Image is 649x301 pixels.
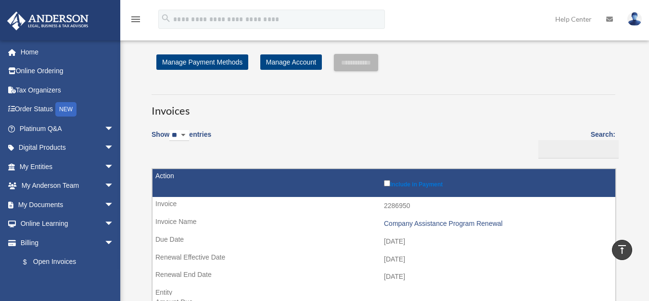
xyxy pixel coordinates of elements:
div: NEW [55,102,76,117]
label: Show entries [152,129,211,151]
a: Order StatusNEW [7,100,128,119]
a: Online Learningarrow_drop_down [7,214,128,234]
a: menu [130,17,141,25]
i: vertical_align_top [616,244,628,255]
a: Home [7,42,128,62]
a: My Documentsarrow_drop_down [7,195,128,214]
a: Tax Organizers [7,80,128,100]
a: Platinum Q&Aarrow_drop_down [7,119,128,138]
span: arrow_drop_down [104,195,124,215]
a: My Anderson Teamarrow_drop_down [7,176,128,196]
i: menu [130,13,141,25]
span: arrow_drop_down [104,119,124,139]
span: arrow_drop_down [104,176,124,196]
img: Anderson Advisors Platinum Portal [4,12,91,30]
a: $Open Invoices [13,252,119,272]
label: Search: [535,129,615,158]
a: Manage Payment Methods [156,54,248,70]
h3: Invoices [152,94,615,118]
i: search [161,13,171,24]
a: Online Ordering [7,62,128,81]
span: $ [28,256,33,268]
a: My Entitiesarrow_drop_down [7,157,128,176]
img: User Pic [627,12,642,26]
span: arrow_drop_down [104,157,124,177]
td: 2286950 [153,197,615,215]
span: arrow_drop_down [104,138,124,158]
a: Manage Account [260,54,322,70]
a: Digital Productsarrow_drop_down [7,138,128,157]
span: arrow_drop_down [104,214,124,234]
td: [DATE] [153,268,615,286]
span: arrow_drop_down [104,233,124,253]
label: Include in Payment [384,178,611,188]
input: Search: [538,140,619,158]
a: Billingarrow_drop_down [7,233,124,252]
div: Company Assistance Program Renewal [384,220,611,228]
td: [DATE] [153,233,615,251]
input: Include in Payment [384,180,390,186]
td: [DATE] [153,250,615,269]
a: vertical_align_top [612,240,632,260]
select: Showentries [169,130,189,141]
